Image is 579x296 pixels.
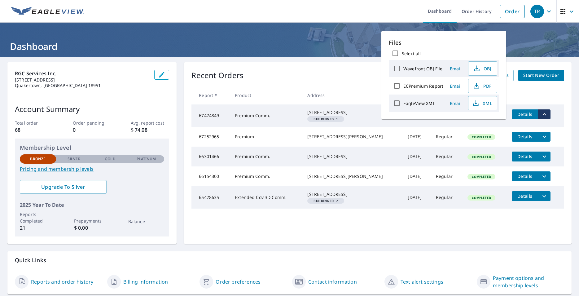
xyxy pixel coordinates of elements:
[15,70,149,77] p: RGC Services Inc.
[403,83,443,89] label: ECPremium Report
[472,82,492,90] span: PDF
[448,100,463,106] span: Email
[191,70,243,81] p: Recent Orders
[73,120,112,126] p: Order pending
[468,96,497,110] button: XML
[105,156,115,162] p: Gold
[500,5,525,18] a: Order
[216,278,261,285] a: Order preferences
[448,66,463,72] span: Email
[446,81,466,91] button: Email
[468,135,494,139] span: Completed
[73,126,112,134] p: 0
[523,72,559,79] span: Start New Order
[31,278,93,285] a: Reports and order history
[230,186,302,209] td: Extended Cov 3D Comm.
[74,224,110,232] p: $ 0.00
[515,153,534,159] span: Details
[538,171,550,181] button: filesDropdownBtn-66154300
[468,175,494,179] span: Completed
[403,147,431,166] td: [DATE]
[307,153,398,160] div: [STREET_ADDRESS]
[302,86,403,104] th: Address
[431,186,463,209] td: Regular
[20,144,164,152] p: Membership Level
[310,117,342,121] span: 1
[389,38,499,47] p: Files
[468,196,494,200] span: Completed
[431,147,463,166] td: Regular
[123,278,168,285] a: Billing information
[15,104,169,115] p: Account Summary
[307,191,398,197] div: [STREET_ADDRESS]
[20,165,164,173] a: Pricing and membership levels
[137,156,156,162] p: Platinum
[307,173,398,179] div: [STREET_ADDRESS][PERSON_NAME]
[403,66,442,72] label: Wavefront OBJ File
[128,218,164,225] p: Balance
[74,218,110,224] p: Prepayments
[468,155,494,159] span: Completed
[20,180,107,194] a: Upgrade To Silver
[538,191,550,201] button: filesDropdownBtn-65478635
[512,191,538,201] button: detailsBtn-65478635
[538,109,550,119] button: filesDropdownBtn-67474849
[7,40,572,53] h1: Dashboard
[15,256,564,264] p: Quick Links
[230,104,302,127] td: Premium Comm.
[446,64,466,73] button: Email
[15,83,149,88] p: Quakertown, [GEOGRAPHIC_DATA] 18951
[15,120,54,126] p: Total order
[230,166,302,186] td: Premium Comm.
[68,156,81,162] p: Silver
[308,278,357,285] a: Contact information
[538,152,550,161] button: filesDropdownBtn-66301466
[230,86,302,104] th: Product
[472,99,492,107] span: XML
[518,70,564,81] a: Start New Order
[191,127,230,147] td: 67252965
[431,166,463,186] td: Regular
[11,7,84,16] img: EV Logo
[468,61,497,76] button: OBJ
[25,183,102,190] span: Upgrade To Silver
[431,127,463,147] td: Regular
[402,51,421,56] label: Select all
[538,132,550,142] button: filesDropdownBtn-67252965
[15,77,149,83] p: [STREET_ADDRESS]
[230,127,302,147] td: Premium
[191,86,230,104] th: Report #
[191,104,230,127] td: 67474849
[512,171,538,181] button: detailsBtn-66154300
[403,166,431,186] td: [DATE]
[131,126,169,134] p: $ 74.08
[446,99,466,108] button: Email
[403,127,431,147] td: [DATE]
[20,224,56,232] p: 21
[403,186,431,209] td: [DATE]
[314,117,334,121] em: Building ID
[493,274,564,289] a: Payment options and membership levels
[512,132,538,142] button: detailsBtn-67252965
[191,147,230,166] td: 66301466
[512,152,538,161] button: detailsBtn-66301466
[307,134,398,140] div: [STREET_ADDRESS][PERSON_NAME]
[468,79,497,93] button: PDF
[515,111,534,117] span: Details
[30,156,46,162] p: Bronze
[403,100,435,106] label: EagleView XML
[515,193,534,199] span: Details
[191,186,230,209] td: 65478635
[512,109,538,119] button: detailsBtn-67474849
[307,109,398,116] div: [STREET_ADDRESS]
[20,201,164,209] p: 2025 Year To Date
[401,278,443,285] a: Text alert settings
[448,83,463,89] span: Email
[15,126,54,134] p: 68
[472,65,492,72] span: OBJ
[314,199,334,202] em: Building ID
[20,211,56,224] p: Reports Completed
[515,134,534,139] span: Details
[230,147,302,166] td: Premium Comm.
[530,5,544,18] div: TR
